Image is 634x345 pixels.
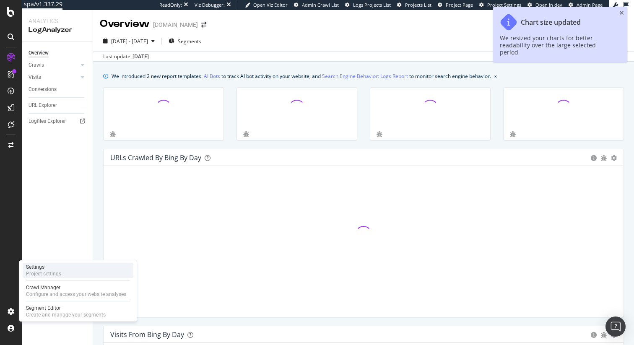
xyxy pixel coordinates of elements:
[29,85,57,94] div: Conversions
[204,72,220,80] a: AI Bots
[527,2,562,8] a: Open in dev
[110,330,184,339] div: Visits from Bing by day
[521,18,581,26] div: Chart size updated
[500,34,612,56] div: We resized your charts for better readability over the large selected period
[619,10,624,16] div: close toast
[29,85,87,94] a: Conversions
[23,304,133,319] a: Segment EditorCreate and manage your segments
[29,49,87,57] a: Overview
[611,155,617,161] div: gear
[201,22,206,28] div: arrow-right-arrow-left
[26,270,61,277] div: Project settings
[438,2,473,8] a: Project Page
[591,332,597,338] div: circle-info
[591,155,597,161] div: circle-info
[26,311,106,318] div: Create and manage your segments
[29,117,87,126] a: Logfiles Explorer
[29,49,49,57] div: Overview
[243,131,249,137] div: bug
[100,34,158,48] button: [DATE] - [DATE]
[110,131,116,137] div: bug
[302,2,339,8] span: Admin Crawl List
[133,53,149,60] div: [DATE]
[479,2,521,8] a: Project Settings
[195,2,225,8] div: Viz Debugger:
[29,117,66,126] div: Logfiles Explorer
[29,101,57,110] div: URL Explorer
[29,17,86,25] div: Analytics
[492,70,499,82] button: close banner
[153,21,198,29] div: [DOMAIN_NAME]
[29,101,87,110] a: URL Explorer
[405,2,431,8] span: Projects List
[26,264,61,270] div: Settings
[103,72,624,80] div: info banner
[397,2,431,8] a: Projects List
[577,2,603,8] span: Admin Page
[165,34,205,48] button: Segments
[159,2,182,8] div: ReadOnly:
[601,332,607,338] div: bug
[112,72,491,80] div: We introduced 2 new report templates: to track AI bot activity on your website, and to monitor se...
[253,2,288,8] span: Open Viz Editor
[345,2,391,8] a: Logs Projects List
[569,2,603,8] a: Admin Page
[29,73,78,82] a: Visits
[26,291,126,298] div: Configure and access your website analyses
[29,73,41,82] div: Visits
[23,283,133,298] a: Crawl ManagerConfigure and access your website analyses
[245,2,288,8] a: Open Viz Editor
[353,2,391,8] span: Logs Projects List
[100,17,150,31] div: Overview
[111,38,148,45] span: [DATE] - [DATE]
[29,61,78,70] a: Crawls
[23,263,133,278] a: SettingsProject settings
[377,131,382,137] div: bug
[605,316,626,337] div: Open Intercom Messenger
[29,25,86,35] div: LogAnalyzer
[26,284,126,291] div: Crawl Manager
[601,155,607,161] div: bug
[110,153,201,162] div: URLs Crawled by Bing by day
[103,53,149,60] div: Last update
[487,2,521,8] span: Project Settings
[322,72,408,80] a: Search Engine Behavior: Logs Report
[510,131,516,137] div: bug
[446,2,473,8] span: Project Page
[535,2,562,8] span: Open in dev
[29,61,44,70] div: Crawls
[26,305,106,311] div: Segment Editor
[178,38,201,45] span: Segments
[294,2,339,8] a: Admin Crawl List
